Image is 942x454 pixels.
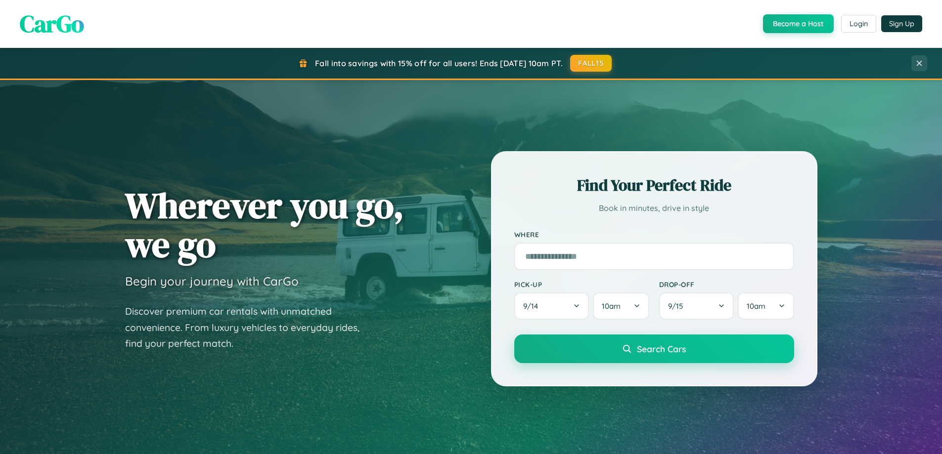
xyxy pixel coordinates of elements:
[637,343,686,354] span: Search Cars
[659,292,734,320] button: 9/15
[514,292,589,320] button: 9/14
[514,174,794,196] h2: Find Your Perfect Ride
[738,292,794,320] button: 10am
[514,334,794,363] button: Search Cars
[125,303,372,352] p: Discover premium car rentals with unmatched convenience. From luxury vehicles to everyday rides, ...
[125,186,404,264] h1: Wherever you go, we go
[315,58,563,68] span: Fall into savings with 15% off for all users! Ends [DATE] 10am PT.
[570,55,612,72] button: FALL15
[514,201,794,215] p: Book in minutes, drive in style
[523,301,543,311] span: 9 / 14
[841,15,876,33] button: Login
[602,301,621,311] span: 10am
[514,230,794,239] label: Where
[668,301,688,311] span: 9 / 15
[659,280,794,289] label: Drop-off
[747,301,765,311] span: 10am
[125,274,299,289] h3: Begin your journey with CarGo
[763,14,834,33] button: Become a Host
[593,292,649,320] button: 10am
[514,280,649,289] label: Pick-up
[881,15,922,32] button: Sign Up
[20,7,84,40] span: CarGo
